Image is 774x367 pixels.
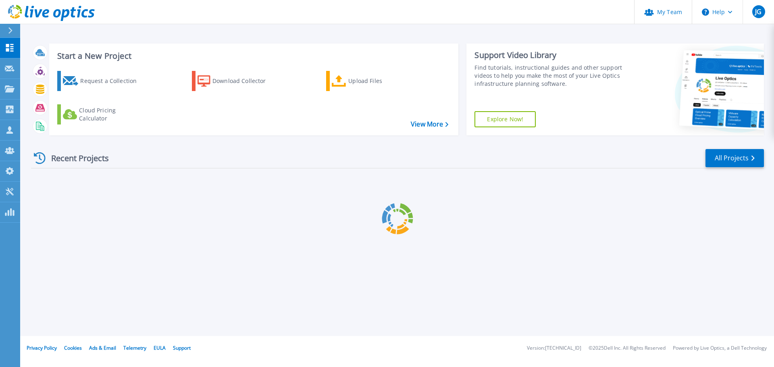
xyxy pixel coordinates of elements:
a: Explore Now! [474,111,536,127]
a: Cookies [64,344,82,351]
a: Request a Collection [57,71,147,91]
div: Find tutorials, instructional guides and other support videos to help you make the most of your L... [474,64,626,88]
a: Ads & Email [89,344,116,351]
li: Version: [TECHNICAL_ID] [527,346,581,351]
a: Privacy Policy [27,344,57,351]
li: Powered by Live Optics, a Dell Technology [673,346,767,351]
div: Cloud Pricing Calculator [79,106,144,122]
div: Upload Files [348,73,413,89]
div: Recent Projects [31,148,120,168]
a: Telemetry [123,344,146,351]
div: Request a Collection [80,73,145,89]
a: Support [173,344,191,351]
h3: Start a New Project [57,52,448,60]
a: EULA [154,344,166,351]
a: Upload Files [326,71,416,91]
span: JG [755,8,762,15]
a: All Projects [705,149,764,167]
li: © 2025 Dell Inc. All Rights Reserved [589,346,666,351]
a: Cloud Pricing Calculator [57,104,147,124]
a: View More [411,120,448,128]
div: Download Collector [212,73,277,89]
a: Download Collector [192,71,282,91]
div: Support Video Library [474,50,626,60]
